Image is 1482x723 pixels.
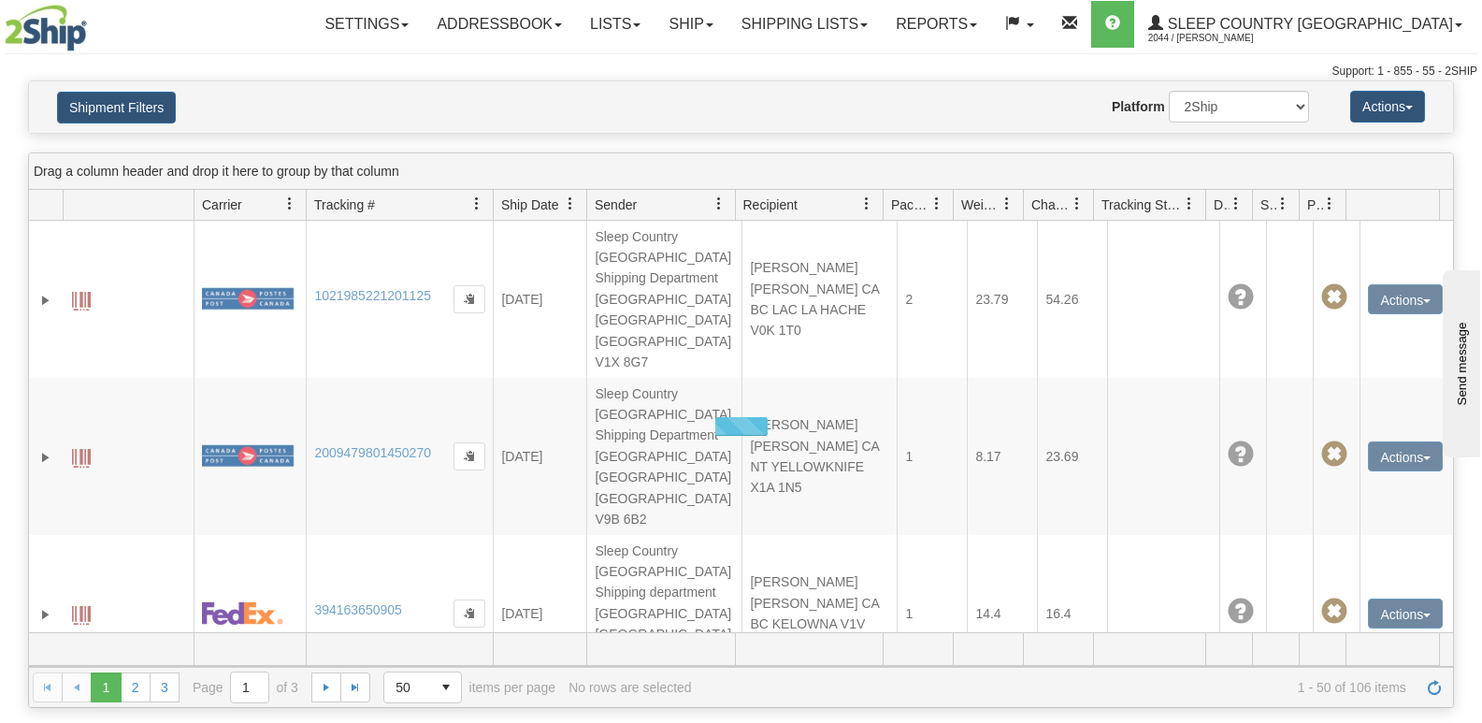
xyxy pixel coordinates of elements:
a: 2 [121,672,151,702]
span: Carrier [202,195,242,214]
span: 1 - 50 of 106 items [705,680,1406,695]
input: Page 1 [231,672,268,702]
a: Settings [310,1,423,48]
div: Send message [14,16,173,30]
span: Pickup Status [1307,195,1323,214]
a: Sender filter column settings [703,188,735,220]
span: 50 [396,678,420,697]
a: Packages filter column settings [921,188,953,220]
a: Recipient filter column settings [851,188,883,220]
a: Shipping lists [727,1,882,48]
div: No rows are selected [568,680,692,695]
span: Recipient [743,195,798,214]
span: Page sizes drop down [383,672,462,703]
a: Weight filter column settings [991,188,1023,220]
span: Weight [961,195,1000,214]
a: Ship [655,1,727,48]
span: items per page [383,672,555,703]
img: logo2044.jpg [5,5,87,51]
span: Ship Date [501,195,558,214]
span: Shipment Issues [1260,195,1276,214]
span: Charge [1031,195,1071,214]
span: Page 1 [91,672,121,702]
a: Ship Date filter column settings [554,188,586,220]
a: Delivery Status filter column settings [1220,188,1252,220]
span: Sleep Country [GEOGRAPHIC_DATA] [1163,16,1453,32]
span: 2044 / [PERSON_NAME] [1148,29,1288,48]
span: Sender [595,195,637,214]
a: Shipment Issues filter column settings [1267,188,1299,220]
button: Shipment Filters [57,92,176,123]
a: Sleep Country [GEOGRAPHIC_DATA] 2044 / [PERSON_NAME] [1134,1,1476,48]
a: Refresh [1419,672,1449,702]
span: Tracking # [314,195,375,214]
label: Platform [1112,97,1165,116]
a: Carrier filter column settings [274,188,306,220]
div: Support: 1 - 855 - 55 - 2SHIP [5,64,1477,80]
a: Tracking # filter column settings [461,188,493,220]
a: Go to the next page [311,672,341,702]
iframe: chat widget [1439,266,1480,456]
span: Page of 3 [193,672,298,703]
span: Tracking Status [1101,195,1183,214]
span: Delivery Status [1214,195,1230,214]
span: select [431,672,461,702]
div: grid grouping header [29,153,1453,190]
a: Go to the last page [340,672,370,702]
a: Pickup Status filter column settings [1314,188,1345,220]
span: Packages [891,195,930,214]
a: Addressbook [423,1,576,48]
a: Reports [882,1,991,48]
a: Tracking Status filter column settings [1173,188,1205,220]
button: Actions [1350,91,1425,123]
a: Lists [576,1,655,48]
a: 3 [150,672,180,702]
a: Charge filter column settings [1061,188,1093,220]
